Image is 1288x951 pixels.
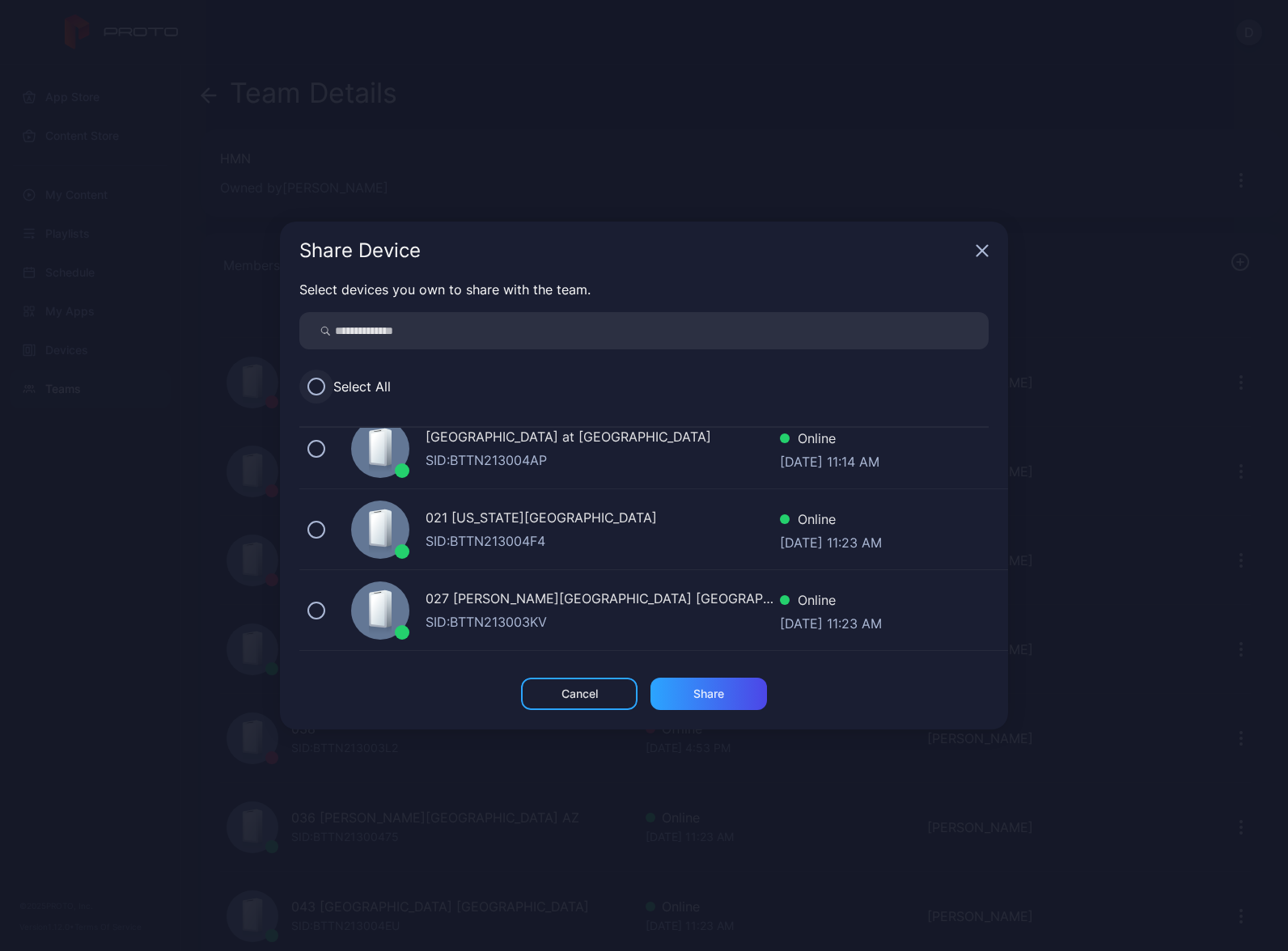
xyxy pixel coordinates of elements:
[780,429,879,452] div: Online
[426,450,780,470] div: SID: BTTN213004AP
[561,687,598,700] div: Cancel
[780,533,882,549] div: [DATE] 11:23 AM
[426,612,780,632] div: SID: BTTN213003KV
[426,531,780,551] div: SID: BTTN213004F4
[780,452,879,468] div: [DATE] 11:14 AM
[299,280,989,299] p: Select devices you own to share with the team.
[780,509,882,533] div: Online
[780,590,882,614] div: Online
[333,377,391,396] span: Select All
[780,614,882,630] div: [DATE] 11:23 AM
[693,687,724,700] div: Share
[426,589,780,612] div: 027 [PERSON_NAME][GEOGRAPHIC_DATA] [GEOGRAPHIC_DATA]
[521,678,638,710] button: Cancel
[426,427,780,450] div: [GEOGRAPHIC_DATA] at [GEOGRAPHIC_DATA]
[299,241,969,260] div: Share Device
[650,678,767,710] button: Share
[426,508,780,531] div: 021 [US_STATE][GEOGRAPHIC_DATA]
